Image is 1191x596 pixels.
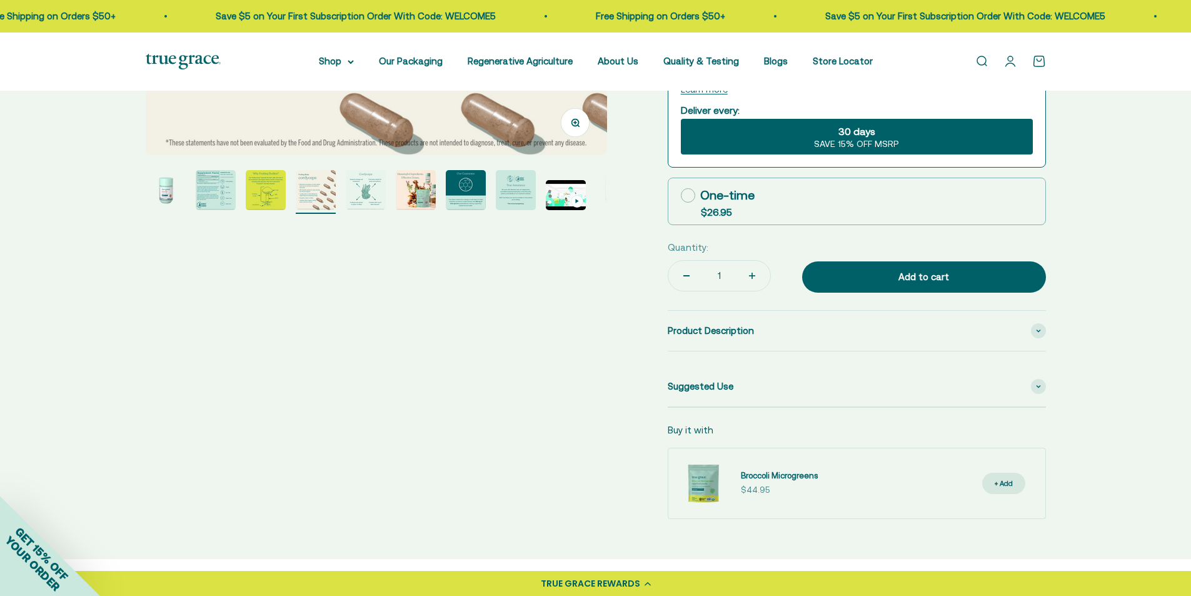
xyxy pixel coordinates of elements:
[396,170,436,210] img: Meaningful Ingredients. Effective Doses.
[982,473,1025,495] button: + Add
[596,11,725,21] a: Free Shipping on Orders $50+
[296,170,336,210] img: - Mushrooms are grown on their natural food source and hand-harvested at their peak - 250 mg beta...
[196,170,236,214] button: Go to item 2
[741,471,818,480] span: Broccoli Microgreens
[668,366,1046,407] summary: Suggested Use
[296,170,336,214] button: Go to item 4
[598,56,638,66] a: About Us
[741,470,818,483] a: Broccoli Microgreens
[3,533,63,593] span: YOUR ORDER
[825,9,1105,24] p: Save $5 on Your First Subscription Order With Code: WELCOME5
[346,170,386,214] button: Go to item 5
[668,323,754,338] span: Product Description
[596,170,636,214] button: Go to item 10
[319,54,354,69] summary: Shop
[678,458,728,508] img: Broccoli Microgreens have been shown in studies to gently support the detoxification process — ak...
[496,170,536,214] button: Go to item 8
[146,170,186,214] button: Go to item 1
[668,423,713,438] p: Buy it with
[216,9,496,24] p: Save $5 on Your First Subscription Order With Code: WELCOME5
[734,261,770,291] button: Increase quantity
[396,170,436,214] button: Go to item 6
[196,170,236,210] img: True Grave full-spectrum mushroom extracts are crafted with intention. We start with the fruiting...
[668,379,733,394] span: Suggested Use
[663,56,739,66] a: Quality & Testing
[995,478,1013,490] div: + Add
[246,170,286,214] button: Go to item 3
[346,170,386,210] img: Supports energy and endurance Third party tested for purity and potency Fruiting body extract, no...
[146,170,186,210] img: Cordyceps Mushroom Supplement for Energy & Endurance Support* 1 g daily aids an active lifestyle ...
[827,270,1021,285] div: Add to cart
[813,56,873,66] a: Store Locator
[668,261,705,291] button: Decrease quantity
[764,56,788,66] a: Blogs
[468,56,573,66] a: Regenerative Agriculture
[496,170,536,210] img: We work with Alkemist Labs, an independent, accredited botanical testing lab, to test the purity,...
[379,56,443,66] a: Our Packaging
[546,180,586,214] button: Go to item 9
[446,170,486,210] img: True Grace mushrooms undergo a multi-step hot water extraction process to create extracts with 25...
[668,240,708,255] label: Quantity:
[446,170,486,214] button: Go to item 7
[541,577,640,590] div: TRUE GRACE REWARDS
[246,170,286,210] img: The "fruiting body" (typically the stem, gills, and cap of the mushroom) has higher levels of act...
[668,311,1046,351] summary: Product Description
[741,484,770,497] sale-price: $44.95
[802,261,1046,293] button: Add to cart
[13,525,71,583] span: GET 15% OFF
[596,170,636,210] img: Cordyceps has been used for centuries in Traditional Chinese Medicine for its role in energy prod...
